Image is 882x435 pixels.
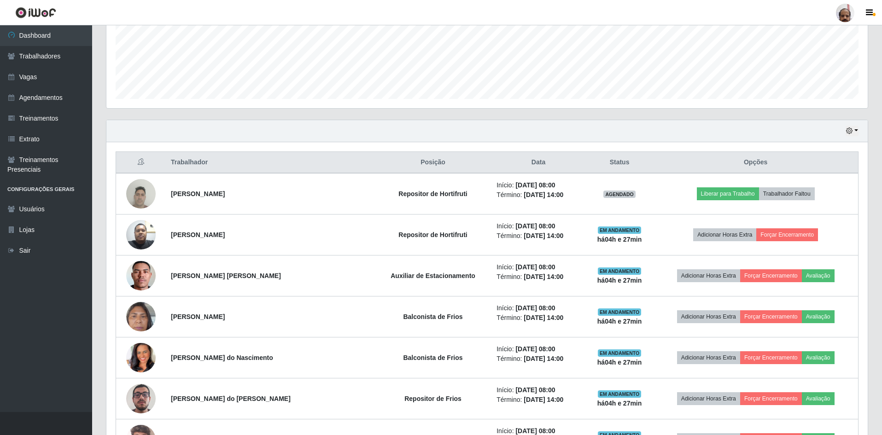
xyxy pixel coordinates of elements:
[496,262,580,272] li: Início:
[171,231,225,238] strong: [PERSON_NAME]
[597,277,642,284] strong: há 04 h e 27 min
[126,243,156,308] img: 1737835667869.jpeg
[524,396,563,403] time: [DATE] 14:00
[496,221,580,231] li: Início:
[515,222,555,230] time: [DATE] 08:00
[802,269,835,282] button: Avaliação
[496,180,580,190] li: Início:
[496,303,580,313] li: Início:
[398,190,467,197] strong: Repositor de Hortifruti
[598,308,642,316] span: EM ANDAMENTO
[524,191,563,198] time: [DATE] 14:00
[515,345,555,353] time: [DATE] 08:00
[496,313,580,323] li: Término:
[403,354,462,361] strong: Balconista de Frios
[496,231,580,241] li: Término:
[496,272,580,282] li: Término:
[171,354,273,361] strong: [PERSON_NAME] do Nascimento
[524,355,563,362] time: [DATE] 14:00
[740,351,802,364] button: Forçar Encerramento
[398,231,467,238] strong: Repositor de Hortifruti
[515,263,555,271] time: [DATE] 08:00
[165,152,375,174] th: Trabalhador
[375,152,491,174] th: Posição
[171,395,291,402] strong: [PERSON_NAME] do [PERSON_NAME]
[496,190,580,200] li: Término:
[597,318,642,325] strong: há 04 h e 27 min
[802,310,835,323] button: Avaliação
[515,304,555,312] time: [DATE] 08:00
[677,310,740,323] button: Adicionar Horas Extra
[740,310,802,323] button: Forçar Encerramento
[756,228,818,241] button: Forçar Encerramento
[524,273,563,280] time: [DATE] 14:00
[802,392,835,405] button: Avaliação
[391,272,475,279] strong: Auxiliar de Estacionamento
[515,181,555,189] time: [DATE] 08:00
[693,228,756,241] button: Adicionar Horas Extra
[697,187,759,200] button: Liberar para Trabalho
[171,313,225,320] strong: [PERSON_NAME]
[598,267,642,275] span: EM ANDAMENTO
[524,232,563,239] time: [DATE] 14:00
[586,152,653,174] th: Status
[802,351,835,364] button: Avaliação
[597,236,642,243] strong: há 04 h e 27 min
[515,427,555,435] time: [DATE] 08:00
[598,390,642,398] span: EM ANDAMENTO
[496,385,580,395] li: Início:
[677,269,740,282] button: Adicionar Horas Extra
[496,344,580,354] li: Início:
[598,226,642,234] span: EM ANDAMENTO
[677,392,740,405] button: Adicionar Horas Extra
[171,272,281,279] strong: [PERSON_NAME] [PERSON_NAME]
[515,386,555,394] time: [DATE] 08:00
[653,152,858,174] th: Opções
[171,190,225,197] strong: [PERSON_NAME]
[15,7,56,18] img: CoreUI Logo
[126,215,156,254] img: 1755624541538.jpeg
[597,359,642,366] strong: há 04 h e 27 min
[491,152,586,174] th: Data
[496,354,580,364] li: Término:
[403,313,462,320] strong: Balconista de Frios
[524,314,563,321] time: [DATE] 14:00
[603,191,636,198] span: AGENDADO
[740,392,802,405] button: Forçar Encerramento
[404,395,461,402] strong: Repositor de Frios
[126,174,156,213] img: 1751195397992.jpeg
[677,351,740,364] button: Adicionar Horas Extra
[126,331,156,384] img: 1758708195650.jpeg
[496,395,580,405] li: Término:
[598,349,642,357] span: EM ANDAMENTO
[740,269,802,282] button: Forçar Encerramento
[759,187,815,200] button: Trabalhador Faltou
[126,372,156,425] img: 1756753723201.jpeg
[597,400,642,407] strong: há 04 h e 27 min
[126,297,156,336] img: 1706817877089.jpeg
